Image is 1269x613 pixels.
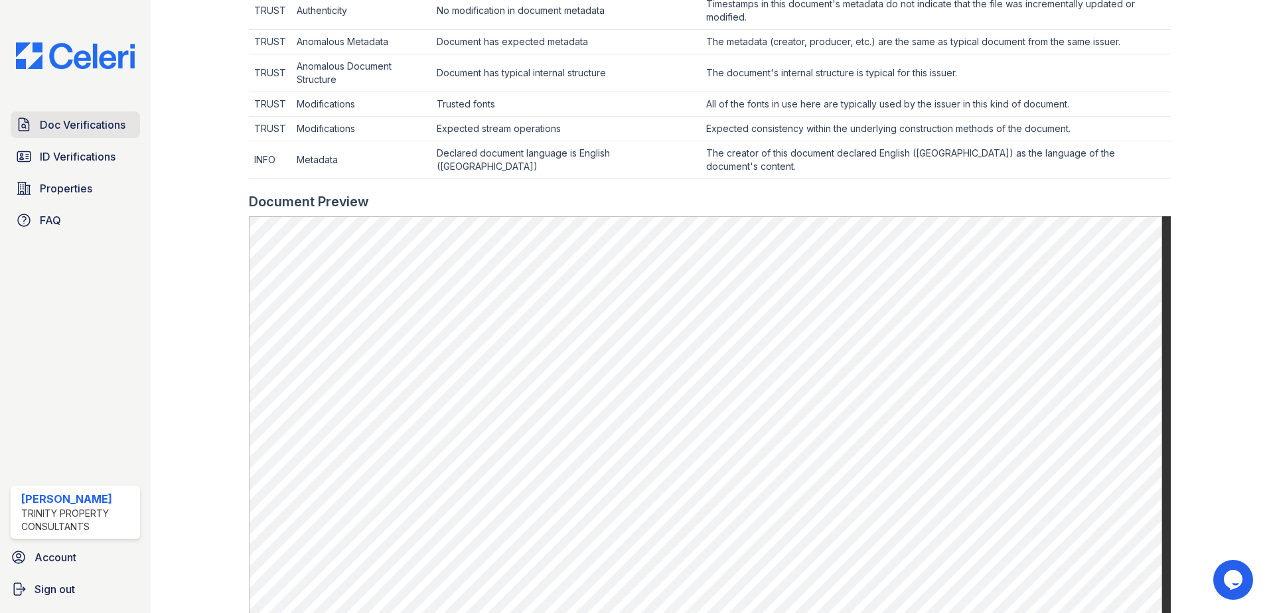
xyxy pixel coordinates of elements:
[249,54,291,92] td: TRUST
[291,92,431,117] td: Modifications
[249,30,291,54] td: TRUST
[40,212,61,228] span: FAQ
[291,30,431,54] td: Anomalous Metadata
[21,491,135,507] div: [PERSON_NAME]
[701,141,1171,179] td: The creator of this document declared English ([GEOGRAPHIC_DATA]) as the language of the document...
[431,141,701,179] td: Declared document language is English ([GEOGRAPHIC_DATA])
[5,576,145,602] a: Sign out
[40,149,115,165] span: ID Verifications
[5,544,145,571] a: Account
[291,54,431,92] td: Anomalous Document Structure
[11,175,140,202] a: Properties
[5,42,145,69] img: CE_Logo_Blue-a8612792a0a2168367f1c8372b55b34899dd931a85d93a1a3d3e32e68fde9ad4.png
[291,117,431,141] td: Modifications
[40,117,125,133] span: Doc Verifications
[40,180,92,196] span: Properties
[11,207,140,234] a: FAQ
[431,117,701,141] td: Expected stream operations
[701,92,1171,117] td: All of the fonts in use here are typically used by the issuer in this kind of document.
[431,30,701,54] td: Document has expected metadata
[35,581,75,597] span: Sign out
[701,30,1171,54] td: The metadata (creator, producer, etc.) are the same as typical document from the same issuer.
[35,549,76,565] span: Account
[249,192,369,211] div: Document Preview
[249,92,291,117] td: TRUST
[431,54,701,92] td: Document has typical internal structure
[21,507,135,533] div: Trinity Property Consultants
[11,111,140,138] a: Doc Verifications
[431,92,701,117] td: Trusted fonts
[701,117,1171,141] td: Expected consistency within the underlying construction methods of the document.
[291,141,431,179] td: Metadata
[11,143,140,170] a: ID Verifications
[1213,560,1256,600] iframe: chat widget
[701,54,1171,92] td: The document's internal structure is typical for this issuer.
[249,141,291,179] td: INFO
[249,117,291,141] td: TRUST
